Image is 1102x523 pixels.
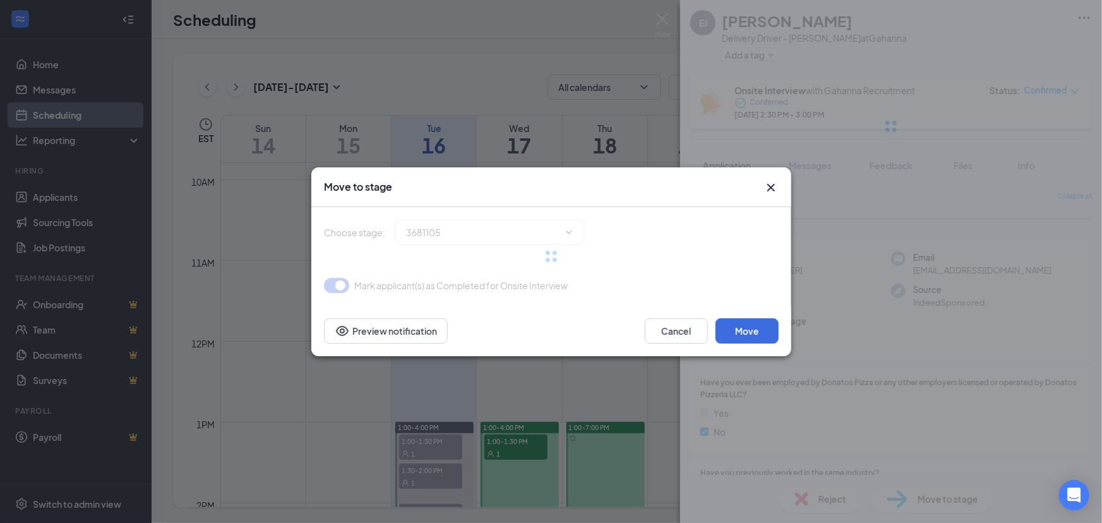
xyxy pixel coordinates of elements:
svg: Cross [764,180,779,195]
div: Open Intercom Messenger [1059,480,1089,510]
button: Move [716,318,779,344]
h3: Move to stage [324,180,392,194]
button: Preview notificationEye [324,318,448,344]
button: Cancel [645,318,708,344]
button: Close [764,180,779,195]
svg: Eye [335,323,350,339]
